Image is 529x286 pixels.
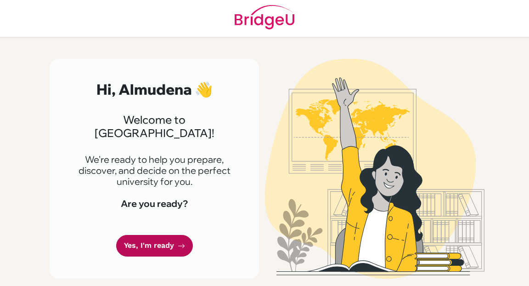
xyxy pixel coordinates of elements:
h3: Welcome to [GEOGRAPHIC_DATA]! [72,113,237,139]
p: We're ready to help you prepare, discover, and decide on the perfect university for you. [72,154,237,187]
h4: Are you ready? [72,198,237,209]
h2: Hi, Almudena 👋 [72,81,237,98]
a: Yes, I'm ready [116,235,193,257]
